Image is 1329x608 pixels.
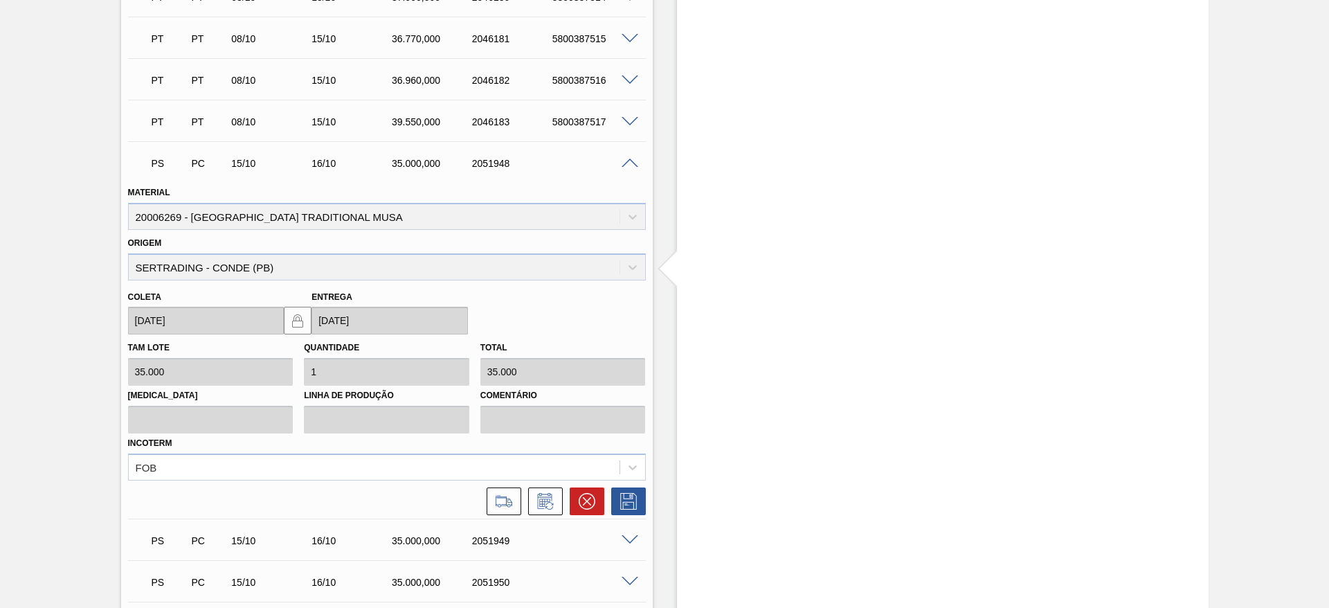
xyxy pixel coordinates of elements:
div: 39.550,000 [388,116,478,127]
div: 2046181 [469,33,559,44]
label: Entrega [311,292,352,302]
div: 08/10/2025 [228,75,318,86]
p: PT [152,75,186,86]
p: PT [152,116,186,127]
div: Pedido de Transferência [188,33,229,44]
p: PS [152,577,186,588]
input: dd/mm/yyyy [311,307,468,334]
div: FOB [136,461,157,473]
label: Origem [128,238,162,248]
div: 16/10/2025 [308,158,398,169]
div: 2051948 [469,158,559,169]
div: 35.000,000 [388,577,478,588]
div: 5800387517 [549,116,639,127]
div: Pedido de Transferência [188,75,229,86]
div: 15/10/2025 [308,75,398,86]
div: Aguardando PC SAP [148,526,190,556]
label: Quantidade [304,343,359,352]
div: 15/10/2025 [308,116,398,127]
div: Pedido de Transferência [188,116,229,127]
div: Ir para Composição de Carga [480,488,521,515]
div: Informar alteração no pedido [521,488,563,515]
label: Comentário [480,386,646,406]
label: Incoterm [128,438,172,448]
label: Linha de Produção [304,386,469,406]
div: 15/10/2025 [228,577,318,588]
label: Total [480,343,507,352]
div: 2046183 [469,116,559,127]
div: 2051949 [469,535,559,546]
div: 5800387516 [549,75,639,86]
div: 08/10/2025 [228,33,318,44]
div: 35.000,000 [388,535,478,546]
div: 08/10/2025 [228,116,318,127]
label: [MEDICAL_DATA] [128,386,293,406]
label: Tam lote [128,343,170,352]
div: Pedido em Trânsito [148,65,190,96]
div: 15/10/2025 [228,158,318,169]
div: 16/10/2025 [308,577,398,588]
div: Pedido de Compra [188,577,229,588]
div: Aguardando PC SAP [148,148,190,179]
p: PT [152,33,186,44]
div: Pedido de Compra [188,535,229,546]
label: Coleta [128,292,161,302]
div: 16/10/2025 [308,535,398,546]
img: locked [289,312,306,329]
button: locked [284,307,311,334]
div: Pedido em Trânsito [148,24,190,54]
p: PS [152,535,186,546]
div: 5800387515 [549,33,639,44]
div: 2051950 [469,577,559,588]
div: 2046182 [469,75,559,86]
div: 15/10/2025 [308,33,398,44]
div: Pedido em Trânsito [148,107,190,137]
div: Aguardando PC SAP [148,567,190,598]
label: Material [128,188,170,197]
input: dd/mm/yyyy [128,307,284,334]
div: Salvar Pedido [604,488,646,515]
div: Cancelar pedido [563,488,604,515]
div: 36.960,000 [388,75,478,86]
div: Pedido de Compra [188,158,229,169]
div: 15/10/2025 [228,535,318,546]
div: 35.000,000 [388,158,478,169]
div: 36.770,000 [388,33,478,44]
p: PS [152,158,186,169]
